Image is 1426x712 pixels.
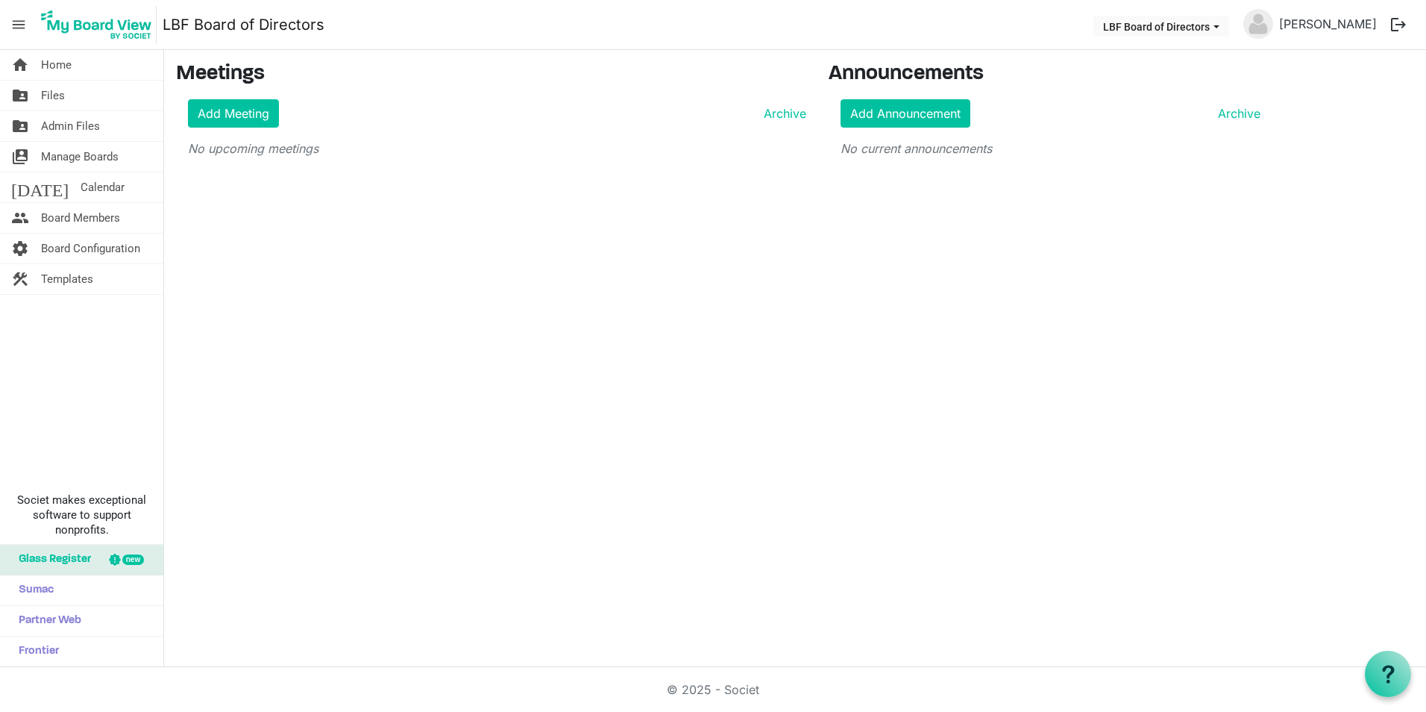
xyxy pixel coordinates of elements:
h3: Meetings [176,62,806,87]
a: My Board View Logo [37,6,163,43]
a: Archive [1212,104,1260,122]
span: switch_account [11,142,29,172]
img: no-profile-picture.svg [1243,9,1273,39]
span: menu [4,10,33,39]
span: Admin Files [41,111,100,141]
span: construction [11,264,29,294]
span: [DATE] [11,172,69,202]
div: new [122,555,144,565]
span: Board Members [41,203,120,233]
span: settings [11,234,29,263]
a: Add Meeting [188,99,279,128]
a: Add Announcement [841,99,970,128]
span: people [11,203,29,233]
span: Templates [41,264,93,294]
a: LBF Board of Directors [163,10,324,40]
span: folder_shared [11,111,29,141]
span: Home [41,50,72,80]
p: No upcoming meetings [188,140,806,157]
a: [PERSON_NAME] [1273,9,1383,39]
a: © 2025 - Societ [667,682,759,697]
span: home [11,50,29,80]
span: Files [41,81,65,110]
a: Archive [758,104,806,122]
span: Frontier [11,637,59,666]
span: Societ makes exceptional software to support nonprofits. [7,493,157,537]
span: Calendar [81,172,125,202]
span: Manage Boards [41,142,119,172]
button: LBF Board of Directors dropdownbutton [1093,16,1229,37]
h3: Announcements [829,62,1272,87]
button: logout [1383,9,1414,40]
span: folder_shared [11,81,29,110]
p: No current announcements [841,140,1260,157]
img: My Board View Logo [37,6,157,43]
span: Sumac [11,575,54,605]
span: Partner Web [11,606,81,636]
span: Glass Register [11,545,91,575]
span: Board Configuration [41,234,140,263]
